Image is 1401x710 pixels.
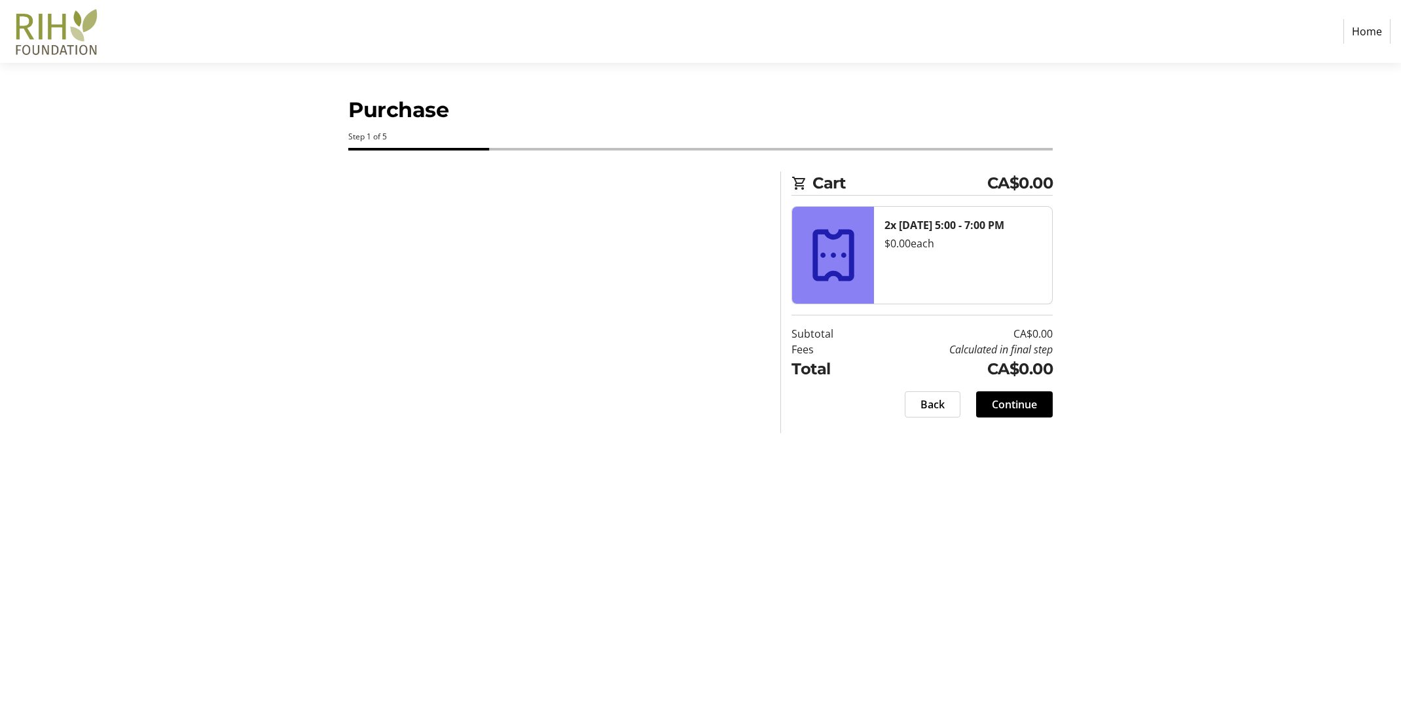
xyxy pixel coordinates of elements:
[348,131,1053,143] div: Step 1 of 5
[791,326,867,342] td: Subtotal
[867,357,1053,381] td: CA$0.00
[791,342,867,357] td: Fees
[987,171,1053,195] span: CA$0.00
[791,357,867,381] td: Total
[905,391,960,417] button: Back
[992,397,1037,412] span: Continue
[10,5,103,58] img: Royal Inland Hospital Foundation 's Logo
[812,171,987,195] span: Cart
[884,218,1004,232] strong: 2x [DATE] 5:00 - 7:00 PM
[1343,19,1391,44] a: Home
[867,342,1053,357] td: Calculated in final step
[976,391,1053,417] button: Continue
[884,236,1042,251] div: $0.00 each
[920,397,945,412] span: Back
[867,326,1053,342] td: CA$0.00
[348,94,1053,126] h1: Purchase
